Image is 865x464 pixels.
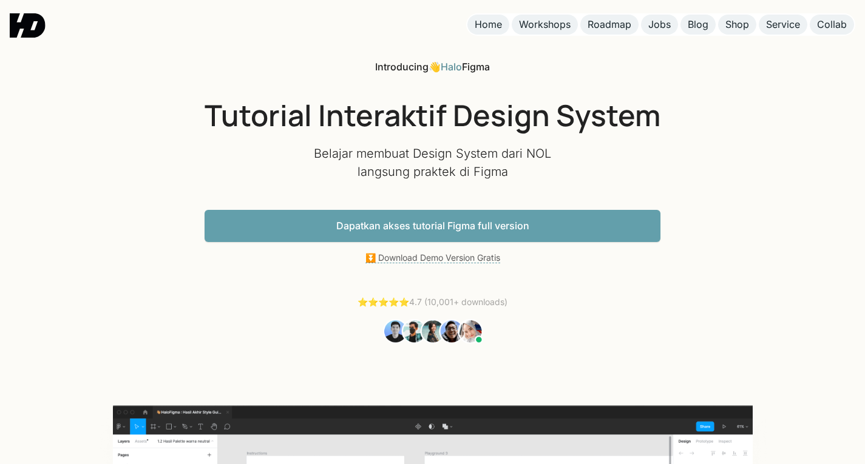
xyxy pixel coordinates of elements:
a: Jobs [641,15,678,35]
div: Jobs [648,18,671,31]
a: Workshops [512,15,578,35]
a: Dapatkan akses tutorial Figma full version [205,210,660,242]
a: Halo [441,61,462,73]
div: 4.7 (10,001+ downloads) [358,296,507,309]
a: Collab [810,15,854,35]
a: ⏬ Download Demo Version Gratis [365,252,500,263]
span: Figma [462,61,490,73]
a: ⭐️⭐️⭐️⭐️⭐️ [358,297,409,307]
div: Home [475,18,502,31]
div: Roadmap [588,18,631,31]
img: Students Tutorial Belajar UI Design dari NOL Figma HaloFigma [382,318,483,344]
a: Blog [680,15,716,35]
div: Collab [817,18,847,31]
div: 👋 [375,61,490,73]
h1: Tutorial Interaktif Design System [205,98,660,133]
p: Belajar membuat Design System dari NOL langsung praktek di Figma [311,144,554,181]
a: Roadmap [580,15,639,35]
a: Shop [718,15,756,35]
div: Shop [725,18,749,31]
a: Service [759,15,807,35]
span: Introducing [375,61,429,73]
div: Workshops [519,18,571,31]
div: Service [766,18,800,31]
div: Blog [688,18,708,31]
a: Home [467,15,509,35]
